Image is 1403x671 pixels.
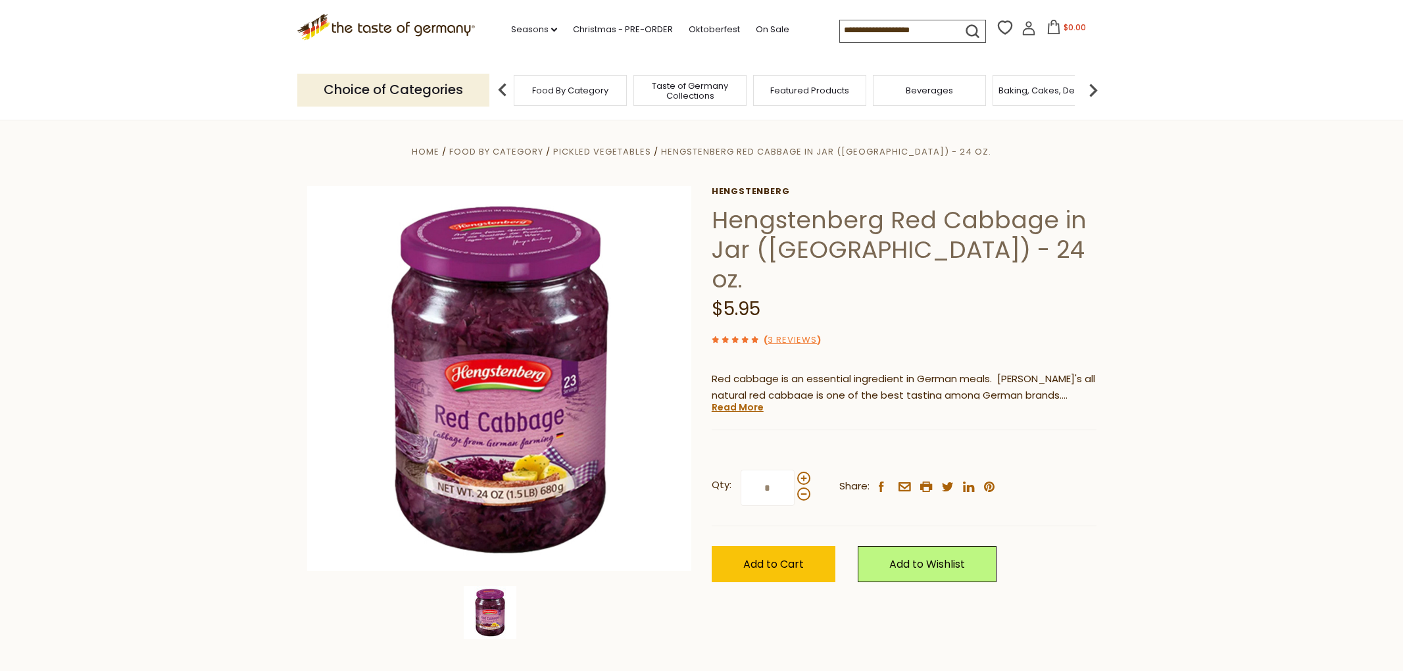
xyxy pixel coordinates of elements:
[307,186,692,571] img: Hengstenberg Red Cabbage
[998,86,1100,95] a: Baking, Cakes, Desserts
[712,186,1096,197] a: Hengstenberg
[573,22,673,37] a: Christmas - PRE-ORDER
[743,557,804,572] span: Add to Cart
[661,145,991,158] a: Hengstenberg Red Cabbage in Jar ([GEOGRAPHIC_DATA]) - 24 oz.
[712,296,760,322] span: $5.95
[637,81,743,101] a: Taste of Germany Collections
[1039,20,1095,39] button: $0.00
[489,77,516,103] img: previous arrow
[741,470,795,506] input: Qty:
[764,334,821,346] span: ( )
[712,546,835,582] button: Add to Cart
[768,334,817,347] a: 3 Reviews
[412,145,439,158] a: Home
[297,74,489,106] p: Choice of Categories
[511,22,557,37] a: Seasons
[770,86,849,95] a: Featured Products
[1080,77,1106,103] img: next arrow
[858,546,997,582] a: Add to Wishlist
[756,22,789,37] a: On Sale
[712,371,1096,404] p: Red cabbage is an essential ingredient in German meals. [PERSON_NAME]'s all natural red cabbage i...
[1064,22,1086,33] span: $0.00
[839,478,870,495] span: Share:
[464,586,516,639] img: Hengstenberg Red Cabbage
[712,401,764,414] a: Read More
[532,86,608,95] a: Food By Category
[689,22,740,37] a: Oktoberfest
[712,477,731,493] strong: Qty:
[712,205,1096,294] h1: Hengstenberg Red Cabbage in Jar ([GEOGRAPHIC_DATA]) - 24 oz.
[906,86,953,95] a: Beverages
[449,145,543,158] a: Food By Category
[553,145,651,158] a: Pickled Vegetables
